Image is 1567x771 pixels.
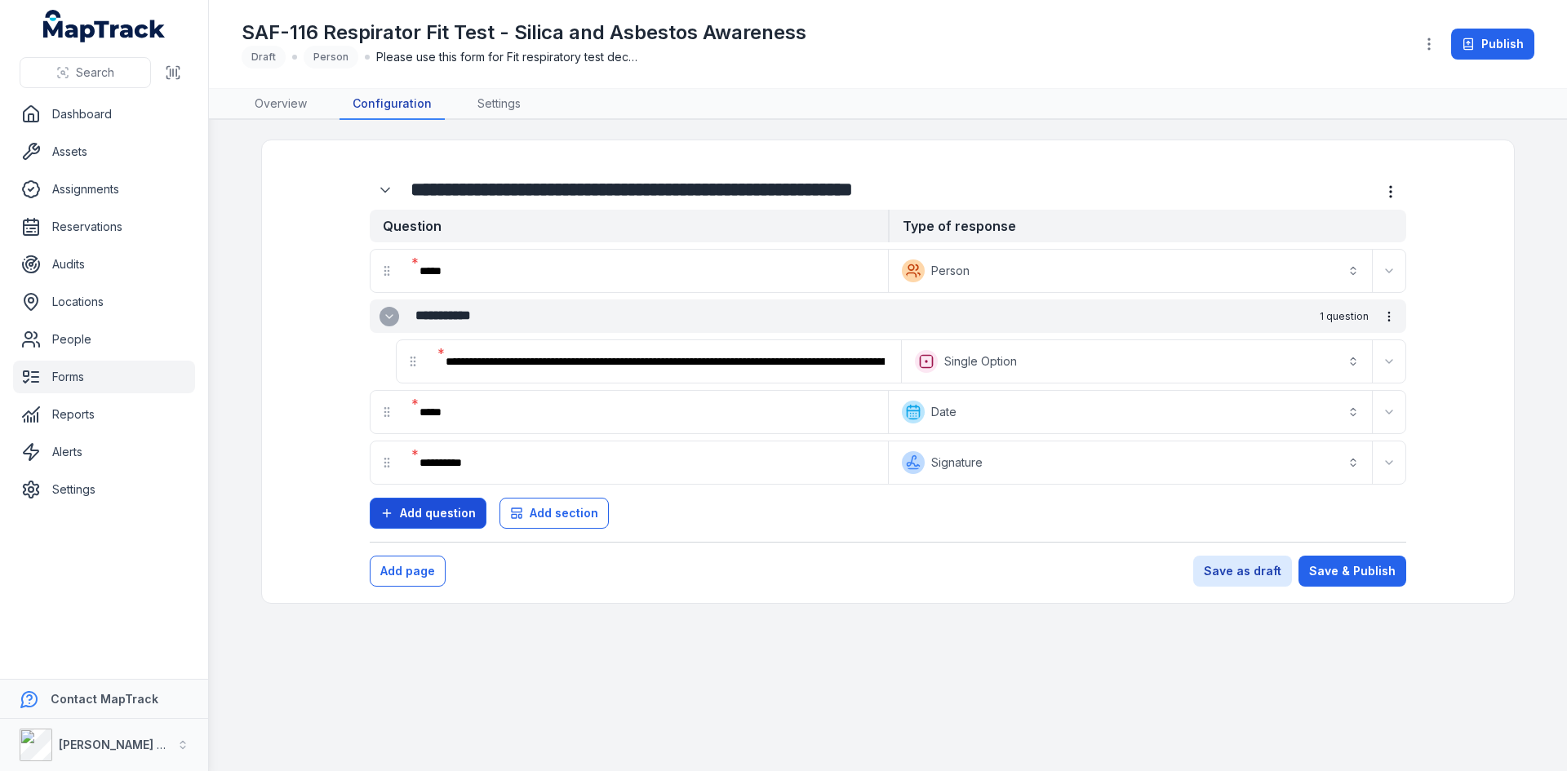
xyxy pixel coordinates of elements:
[905,343,1369,379] button: Single Option
[76,64,114,81] span: Search
[433,343,898,379] div: :r7h9:-form-item-label
[13,361,195,393] a: Forms
[13,173,195,206] a: Assignments
[530,505,598,521] span: Add section
[13,286,195,318] a: Locations
[370,175,404,206] div: :r7gn:-form-item-label
[1375,176,1406,207] button: more-detail
[1375,303,1403,330] button: more-detail
[20,57,151,88] button: Search
[892,445,1369,481] button: Signature
[406,445,885,481] div: :r7hl:-form-item-label
[1298,556,1406,587] button: Save & Publish
[892,394,1369,430] button: Date
[380,405,393,419] svg: drag
[13,210,195,243] a: Reservations
[371,446,403,479] div: drag
[13,248,195,281] a: Audits
[242,89,320,120] a: Overview
[1376,399,1402,425] button: Expand
[397,345,429,378] div: drag
[13,473,195,506] a: Settings
[370,175,401,206] button: Expand
[242,20,806,46] h1: SAF-116 Respirator Fit Test - Silica and Asbestos Awareness
[499,498,609,529] button: Add section
[1376,348,1402,374] button: Expand
[370,498,486,529] button: Add question
[43,10,166,42] a: MapTrack
[1320,310,1369,323] span: 1 question
[51,692,158,706] strong: Contact MapTrack
[406,394,885,430] div: :r7hf:-form-item-label
[892,253,1369,289] button: Person
[1376,258,1402,284] button: Expand
[13,323,195,356] a: People
[13,135,195,168] a: Assets
[242,46,286,69] div: Draft
[13,98,195,131] a: Dashboard
[370,556,446,587] button: Add page
[380,264,393,277] svg: drag
[1376,450,1402,476] button: Expand
[888,210,1406,242] strong: Type of response
[340,89,445,120] a: Configuration
[406,253,885,289] div: :r7gv:-form-item-label
[370,210,888,242] strong: Question
[371,396,403,428] div: drag
[13,436,195,468] a: Alerts
[304,46,358,69] div: Person
[380,456,393,469] svg: drag
[380,307,399,326] button: Expand
[376,49,637,65] span: Please use this form for Fit respiratory test declaration
[464,89,534,120] a: Settings
[59,738,193,751] strong: [PERSON_NAME] Group
[400,505,476,521] span: Add question
[1451,29,1534,60] button: Publish
[371,255,403,287] div: drag
[13,398,195,431] a: Reports
[406,355,419,368] svg: drag
[1193,556,1292,587] button: Save as draft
